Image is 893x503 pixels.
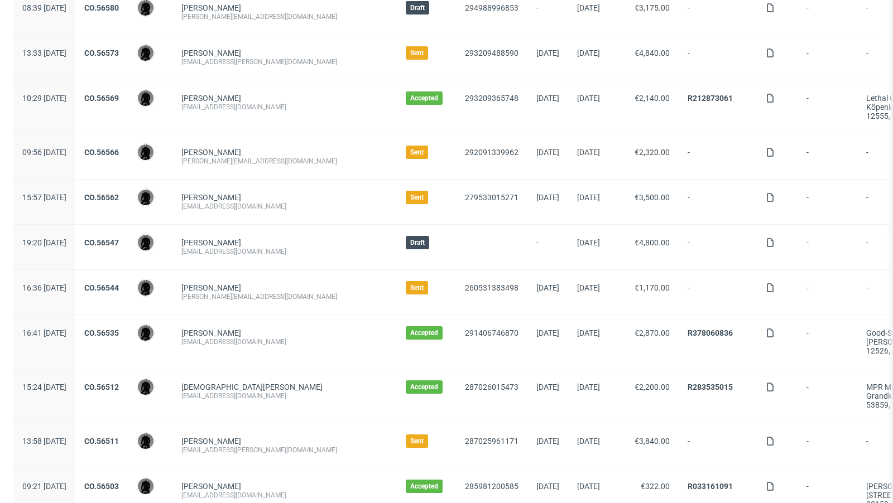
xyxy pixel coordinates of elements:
[181,437,241,446] a: [PERSON_NAME]
[577,49,600,57] span: [DATE]
[536,49,559,57] span: [DATE]
[181,283,241,292] a: [PERSON_NAME]
[688,328,733,337] a: R378060836
[138,433,153,449] img: Dawid Urbanowicz
[181,482,241,491] a: [PERSON_NAME]
[84,94,119,103] a: CO.56569
[688,193,748,211] span: -
[465,328,518,337] a: 291406746870
[688,238,748,256] span: -
[84,482,119,491] a: CO.56503
[465,193,518,202] a: 279533015271
[536,383,559,391] span: [DATE]
[22,482,66,491] span: 09:21 [DATE]
[635,148,670,157] span: €2,320.00
[410,49,424,57] span: Sent
[84,3,119,12] a: CO.56580
[410,238,425,247] span: Draft
[577,3,600,12] span: [DATE]
[688,283,748,301] span: -
[806,328,848,355] span: -
[577,437,600,446] span: [DATE]
[635,328,670,337] span: €2,870.00
[22,94,66,103] span: 10:29 [DATE]
[181,292,388,301] div: [PERSON_NAME][EMAIL_ADDRESS][DOMAIN_NAME]
[410,3,425,12] span: Draft
[181,491,388,500] div: [EMAIL_ADDRESS][DOMAIN_NAME]
[84,148,119,157] a: CO.56566
[181,202,388,211] div: [EMAIL_ADDRESS][DOMAIN_NAME]
[181,3,241,12] a: [PERSON_NAME]
[138,235,153,250] img: Dawid Urbanowicz
[22,383,66,391] span: 15:24 [DATE]
[465,283,518,292] a: 260531383498
[410,148,424,157] span: Sent
[22,238,66,247] span: 19:20 [DATE]
[806,49,848,66] span: -
[577,283,600,292] span: [DATE]
[806,283,848,301] span: -
[181,12,388,21] div: [PERSON_NAME][EMAIL_ADDRESS][DOMAIN_NAME]
[536,437,559,446] span: [DATE]
[635,283,670,292] span: €1,170.00
[806,193,848,211] span: -
[84,49,119,57] a: CO.56573
[577,383,600,391] span: [DATE]
[138,144,153,160] img: Dawid Urbanowicz
[410,383,438,391] span: Accepted
[465,383,518,391] a: 287026015473
[688,437,748,454] span: -
[22,193,66,202] span: 15:57 [DATE]
[22,49,66,57] span: 13:33 [DATE]
[806,94,848,120] span: -
[84,328,119,337] a: CO.56535
[181,148,241,157] a: [PERSON_NAME]
[536,328,559,337] span: [DATE]
[635,437,670,446] span: €3,840.00
[138,280,153,296] img: Dawid Urbanowicz
[635,193,670,202] span: €3,500.00
[635,94,670,103] span: €2,140.00
[635,238,670,247] span: €4,800.00
[688,94,733,103] a: R212873061
[806,3,848,21] span: -
[536,482,559,491] span: [DATE]
[536,94,559,103] span: [DATE]
[138,478,153,494] img: Dawid Urbanowicz
[410,482,438,491] span: Accepted
[84,238,119,247] a: CO.56547
[577,482,600,491] span: [DATE]
[138,190,153,205] img: Dawid Urbanowicz
[806,437,848,454] span: -
[577,94,600,103] span: [DATE]
[536,283,559,292] span: [DATE]
[84,283,119,292] a: CO.56544
[181,49,241,57] a: [PERSON_NAME]
[181,238,241,247] a: [PERSON_NAME]
[536,193,559,202] span: [DATE]
[688,383,733,391] a: R283535015
[641,482,670,491] span: €322.00
[577,238,600,247] span: [DATE]
[635,383,670,391] span: €2,200.00
[577,328,600,337] span: [DATE]
[181,337,388,346] div: [EMAIL_ADDRESS][DOMAIN_NAME]
[465,94,518,103] a: 293209365748
[181,193,241,202] a: [PERSON_NAME]
[465,3,518,12] a: 294988996853
[181,103,388,112] div: [EMAIL_ADDRESS][DOMAIN_NAME]
[84,383,119,391] a: CO.56512
[410,437,424,446] span: Sent
[465,482,518,491] a: 285981200585
[465,148,518,157] a: 292091339962
[806,383,848,409] span: -
[138,90,153,106] img: Dawid Urbanowicz
[465,49,518,57] a: 293209488590
[181,383,323,391] a: [DEMOGRAPHIC_DATA][PERSON_NAME]
[181,57,388,66] div: [EMAIL_ADDRESS][PERSON_NAME][DOMAIN_NAME]
[806,148,848,166] span: -
[22,328,66,337] span: 16:41 [DATE]
[536,148,559,157] span: [DATE]
[577,148,600,157] span: [DATE]
[181,446,388,454] div: [EMAIL_ADDRESS][PERSON_NAME][DOMAIN_NAME]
